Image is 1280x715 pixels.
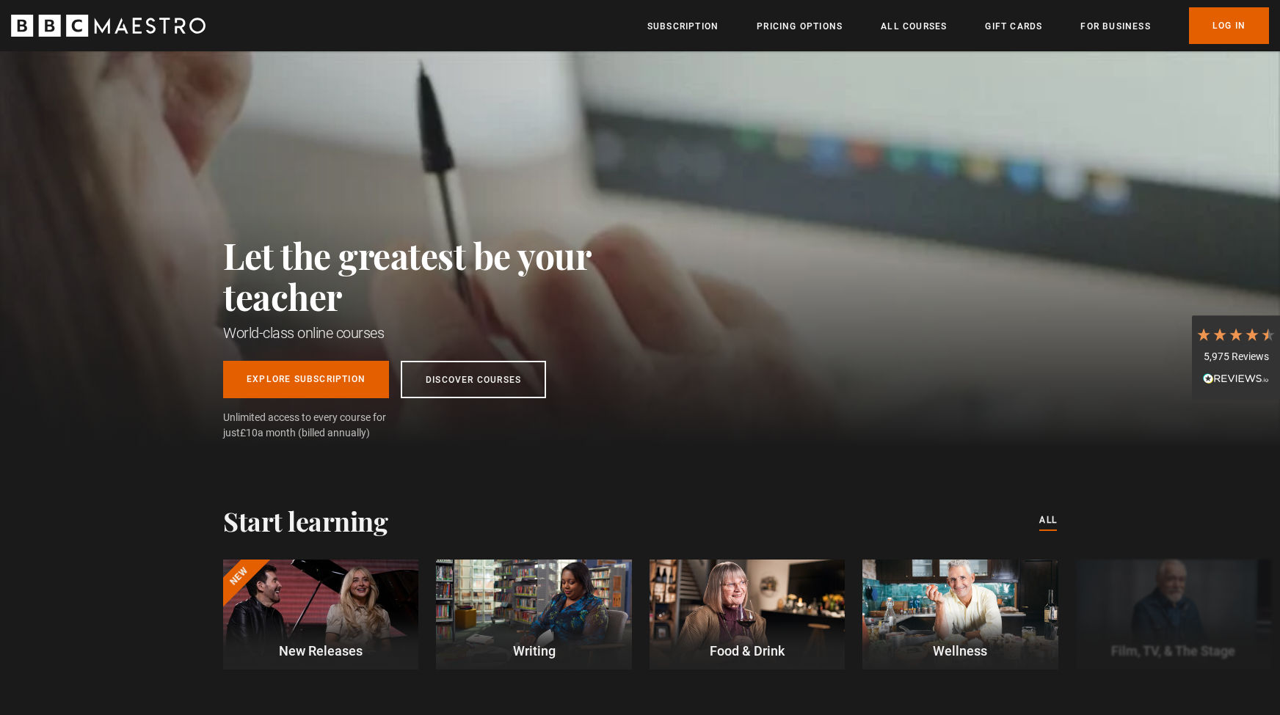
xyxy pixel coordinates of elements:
a: Film, TV, & The Stage [1076,560,1271,670]
div: Read All Reviews [1196,371,1276,389]
a: Explore Subscription [223,361,389,398]
a: Discover Courses [401,361,546,398]
a: New New Releases [223,560,418,670]
p: Wellness [862,641,1058,661]
p: Film, TV, & The Stage [1076,641,1271,661]
a: For business [1080,19,1150,34]
a: Wellness [862,560,1058,670]
a: Subscription [647,19,719,34]
img: REVIEWS.io [1203,373,1269,384]
svg: BBC Maestro [11,15,206,37]
p: New Releases [223,641,418,661]
a: Log In [1189,7,1269,44]
a: Food & Drink [650,560,845,670]
a: All Courses [881,19,947,34]
p: Food & Drink [650,641,845,661]
div: 5,975 Reviews [1196,350,1276,364]
a: Pricing Options [757,19,843,34]
nav: Primary [647,7,1269,44]
h1: World-class online courses [223,323,656,343]
p: Writing [436,641,631,661]
h2: Start learning [223,505,388,536]
a: Gift Cards [985,19,1042,34]
span: £10 [240,427,258,439]
div: 5,975 ReviewsRead All Reviews [1192,315,1280,400]
span: Unlimited access to every course for just a month (billed annually) [223,410,421,441]
a: All [1039,513,1057,529]
h2: Let the greatest be your teacher [223,235,656,317]
div: 4.7 Stars [1196,326,1276,342]
a: Writing [436,560,631,670]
